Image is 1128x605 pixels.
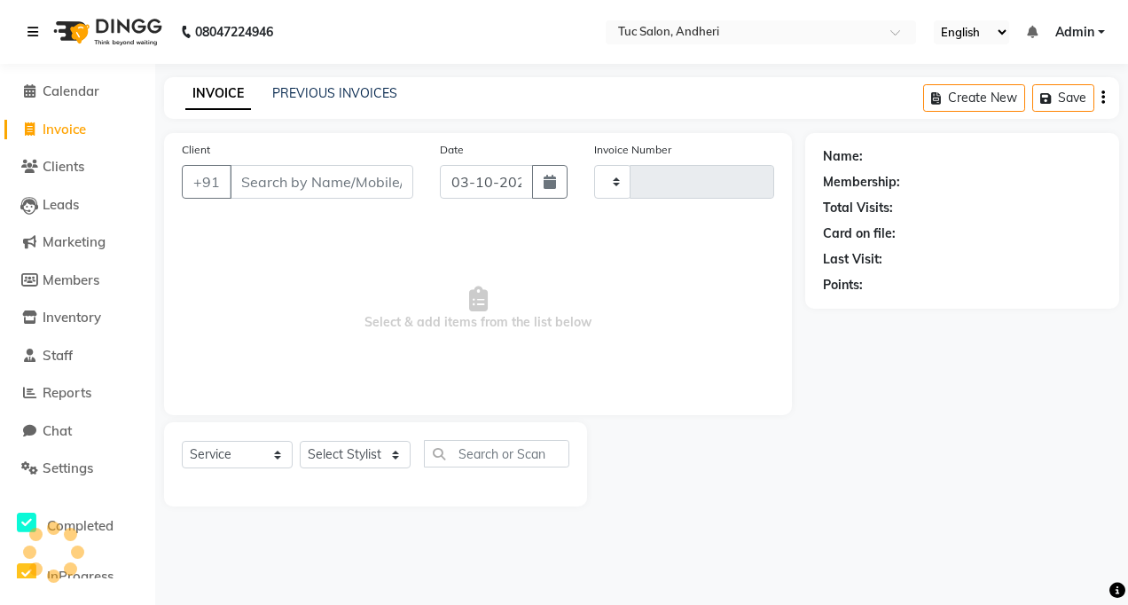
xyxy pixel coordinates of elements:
[43,233,106,250] span: Marketing
[823,224,896,243] div: Card on file:
[43,347,73,364] span: Staff
[440,142,464,158] label: Date
[43,271,99,288] span: Members
[4,421,151,442] a: Chat
[594,142,671,158] label: Invoice Number
[47,517,114,534] span: Completed
[43,309,101,326] span: Inventory
[185,78,251,110] a: INVOICE
[823,199,893,217] div: Total Visits:
[4,157,151,177] a: Clients
[823,250,882,269] div: Last Visit:
[182,220,774,397] span: Select & add items from the list below
[1055,23,1094,42] span: Admin
[823,276,863,295] div: Points:
[4,459,151,479] a: Settings
[4,195,151,216] a: Leads
[43,460,93,476] span: Settings
[4,271,151,291] a: Members
[230,165,413,199] input: Search by Name/Mobile/Email/Code
[4,120,151,140] a: Invoice
[43,121,86,137] span: Invoice
[1032,84,1094,112] button: Save
[43,158,84,175] span: Clients
[424,440,569,467] input: Search or Scan
[4,232,151,253] a: Marketing
[823,173,900,192] div: Membership:
[43,384,91,401] span: Reports
[4,82,151,102] a: Calendar
[823,147,863,166] div: Name:
[272,85,397,101] a: PREVIOUS INVOICES
[43,82,99,99] span: Calendar
[182,165,231,199] button: +91
[43,196,79,213] span: Leads
[45,7,167,57] img: logo
[182,142,210,158] label: Client
[195,7,273,57] b: 08047224946
[4,383,151,404] a: Reports
[923,84,1025,112] button: Create New
[47,568,114,585] span: InProgress
[4,346,151,366] a: Staff
[43,422,72,439] span: Chat
[4,308,151,328] a: Inventory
